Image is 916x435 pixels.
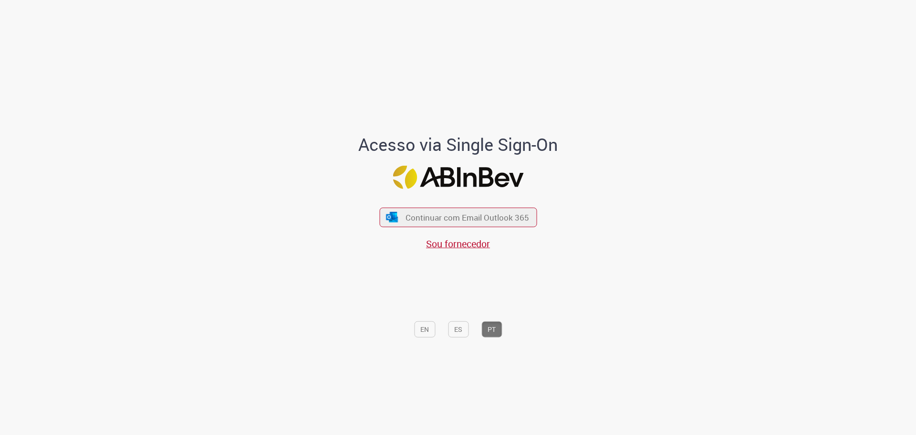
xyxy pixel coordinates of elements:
img: ícone Azure/Microsoft 360 [385,212,399,222]
a: Sou fornecedor [426,237,490,250]
button: ES [448,321,468,337]
button: ícone Azure/Microsoft 360 Continuar com Email Outlook 365 [379,207,537,227]
span: Continuar com Email Outlook 365 [406,212,529,223]
h1: Acesso via Single Sign-On [326,135,591,154]
button: EN [414,321,435,337]
button: PT [481,321,502,337]
img: Logo ABInBev [393,165,523,189]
